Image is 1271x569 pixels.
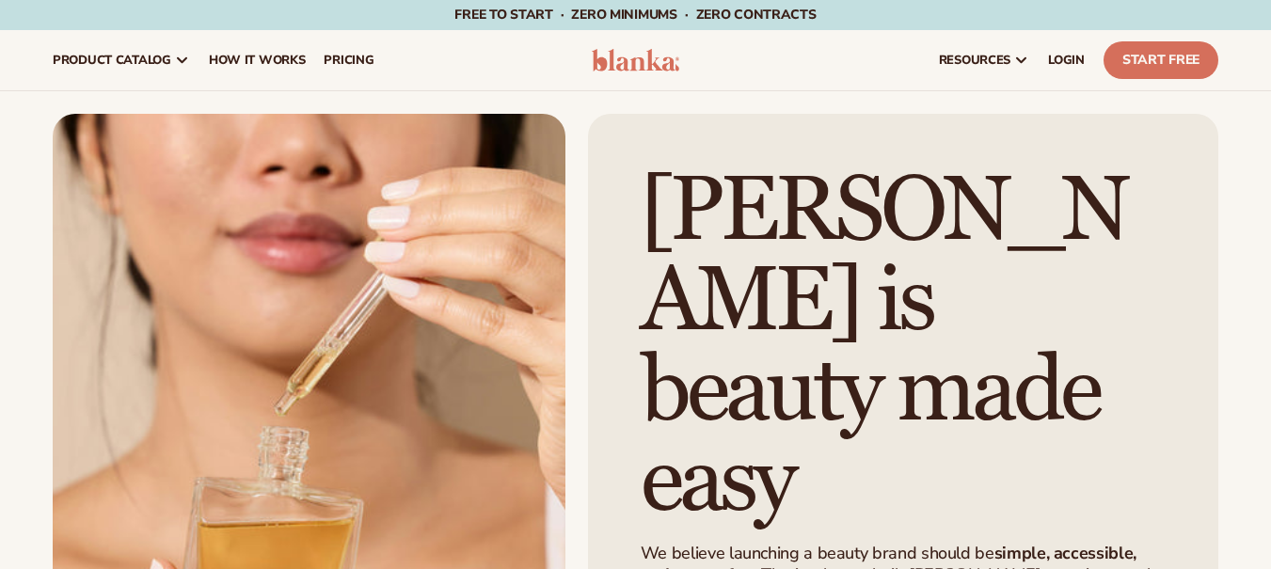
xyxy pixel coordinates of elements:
[929,30,1039,90] a: resources
[939,53,1010,68] span: resources
[314,30,383,90] a: pricing
[43,30,199,90] a: product catalog
[1039,30,1094,90] a: LOGIN
[1048,53,1085,68] span: LOGIN
[209,53,306,68] span: How It Works
[324,53,373,68] span: pricing
[641,166,1166,528] h1: [PERSON_NAME] is beauty made easy
[454,6,816,24] span: Free to start · ZERO minimums · ZERO contracts
[53,53,171,68] span: product catalog
[199,30,315,90] a: How It Works
[592,49,680,71] img: logo
[1104,41,1218,79] a: Start Free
